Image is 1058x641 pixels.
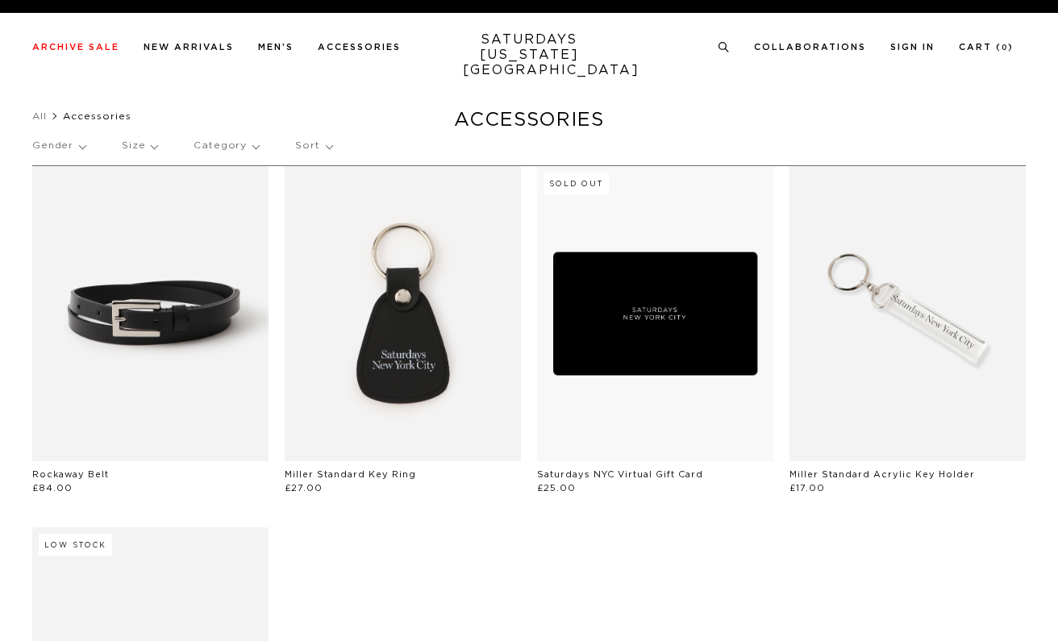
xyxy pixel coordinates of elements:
[959,43,1014,52] a: Cart (0)
[39,534,112,556] div: Low Stock
[285,484,323,493] span: £27.00
[285,470,416,479] a: Miller Standard Key Ring
[32,127,85,164] p: Gender
[890,43,935,52] a: Sign In
[537,470,703,479] a: Saturdays NYC Virtual Gift Card
[32,484,73,493] span: £84.00
[1002,44,1008,52] small: 0
[754,43,866,52] a: Collaborations
[537,484,576,493] span: £25.00
[544,173,609,195] div: Sold Out
[295,127,331,164] p: Sort
[32,43,119,52] a: Archive Sale
[122,127,157,164] p: Size
[463,32,596,78] a: SATURDAYS[US_STATE][GEOGRAPHIC_DATA]
[789,470,975,479] a: Miller Standard Acrylic Key Holder
[32,470,109,479] a: Rockaway Belt
[258,43,294,52] a: Men's
[318,43,401,52] a: Accessories
[789,484,825,493] span: £17.00
[194,127,259,164] p: Category
[63,111,131,121] span: Accessories
[144,43,234,52] a: New Arrivals
[32,111,47,121] a: All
